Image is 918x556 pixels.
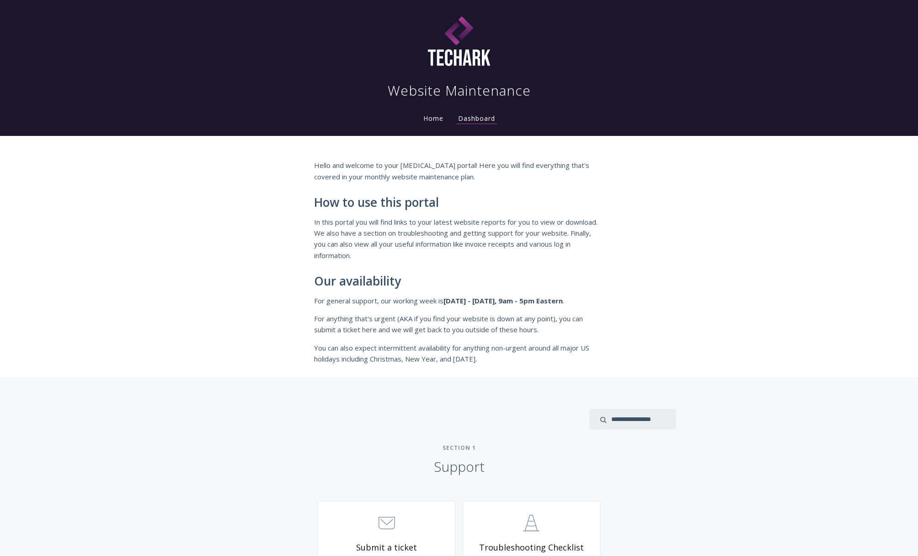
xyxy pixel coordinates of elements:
[314,275,604,288] h2: Our availability
[314,216,604,261] p: In this portal you will find links to your latest website reports for you to view or download. We...
[314,196,604,210] h2: How to use this portal
[443,296,563,305] strong: [DATE] - [DATE], 9am - 5pm Eastern
[314,342,604,365] p: You can also expect intermittent availability for anything non-urgent around all major US holiday...
[589,409,676,430] input: search input
[456,114,497,124] a: Dashboard
[332,542,441,553] span: Submit a ticket
[314,295,604,306] p: For general support, our working week is .
[314,313,604,335] p: For anything that's urgent (AKA if you find your website is down at any point), you can submit a ...
[388,81,531,100] h1: Website Maintenance
[477,542,586,553] span: Troubleshooting Checklist
[422,114,445,123] a: Home
[314,160,604,182] p: Hello and welcome to your [MEDICAL_DATA] portal! Here you will find everything that's covered in ...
